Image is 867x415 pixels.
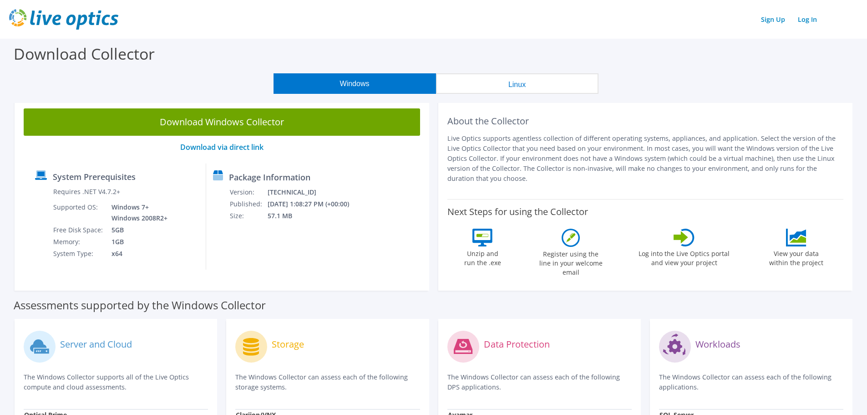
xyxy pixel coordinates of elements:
[229,173,310,182] label: Package Information
[461,246,503,267] label: Unzip and run the .exe
[105,201,169,224] td: Windows 7+ Windows 2008R2+
[447,133,844,184] p: Live Optics supports agentless collection of different operating systems, appliances, and applica...
[793,13,821,26] a: Log In
[267,210,361,222] td: 57.1 MB
[267,186,361,198] td: [TECHNICAL_ID]
[235,372,420,392] p: The Windows Collector can assess each of the following storage systems.
[24,372,208,392] p: The Windows Collector supports all of the Live Optics compute and cloud assessments.
[537,247,605,277] label: Register using the line in your welcome email
[105,248,169,260] td: x64
[53,201,105,224] td: Supported OS:
[695,340,740,349] label: Workloads
[180,142,264,152] a: Download via direct link
[436,73,598,94] button: Linux
[14,301,266,310] label: Assessments supported by the Windows Collector
[53,172,136,181] label: System Prerequisites
[105,236,169,248] td: 1GB
[229,210,267,222] td: Size:
[53,224,105,236] td: Free Disk Space:
[105,224,169,236] td: 5GB
[659,372,843,392] p: The Windows Collector can assess each of the following applications.
[447,206,588,217] label: Next Steps for using the Collector
[272,340,304,349] label: Storage
[9,9,118,30] img: live_optics_svg.svg
[24,108,420,136] a: Download Windows Collector
[447,372,632,392] p: The Windows Collector can assess each of the following DPS applications.
[229,186,267,198] td: Version:
[60,340,132,349] label: Server and Cloud
[229,198,267,210] td: Published:
[638,246,730,267] label: Log into the Live Optics portal and view your project
[14,43,155,64] label: Download Collector
[53,248,105,260] td: System Type:
[267,198,361,210] td: [DATE] 1:08:27 PM (+00:00)
[274,73,436,94] button: Windows
[484,340,550,349] label: Data Protection
[756,13,790,26] a: Sign Up
[53,187,120,196] label: Requires .NET V4.7.2+
[53,236,105,248] td: Memory:
[763,246,829,267] label: View your data within the project
[447,116,844,127] h2: About the Collector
